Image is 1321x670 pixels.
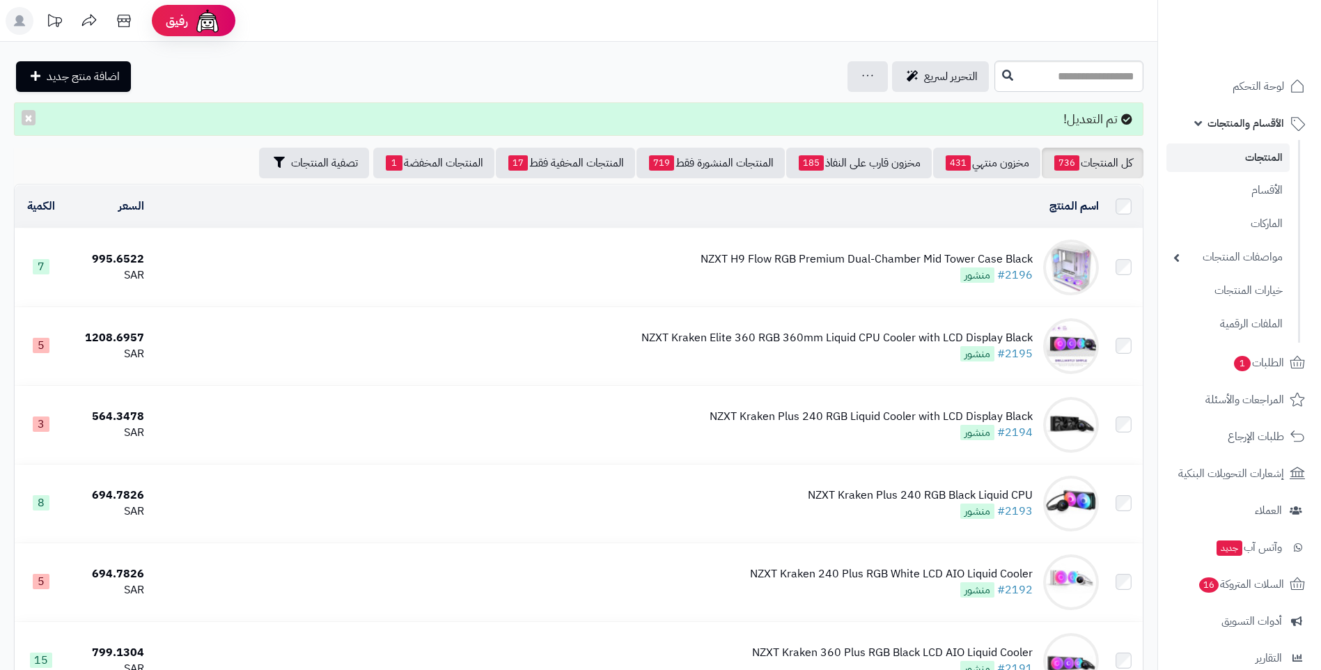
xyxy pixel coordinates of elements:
[1166,420,1313,453] a: طلبات الإرجاع
[1166,494,1313,527] a: العملاء
[1226,39,1308,68] img: logo-2.png
[997,267,1033,283] a: #2196
[997,582,1033,598] a: #2192
[1198,575,1284,594] span: السلات المتروكة
[1166,568,1313,601] a: السلات المتروكة16
[166,13,188,29] span: رفيق
[1234,356,1251,371] span: 1
[750,566,1033,582] div: NZXT Kraken 240 Plus RGB White LCD AIO Liquid Cooler
[1043,318,1099,374] img: NZXT Kraken Elite 360 RGB 360mm Liquid CPU Cooler with LCD Display Black
[1233,353,1284,373] span: الطلبات
[997,424,1033,441] a: #2194
[997,503,1033,520] a: #2193
[1043,240,1099,295] img: NZXT H9 Flow RGB Premium Dual-Chamber Mid Tower Case Black
[1207,114,1284,133] span: الأقسام والمنتجات
[27,198,55,215] a: الكمية
[701,251,1033,267] div: NZXT H9 Flow RGB Premium Dual-Chamber Mid Tower Case Black
[1255,501,1282,520] span: العملاء
[946,155,971,171] span: 431
[118,198,144,215] a: السعر
[22,110,36,125] button: ×
[924,68,978,85] span: التحرير لسريع
[33,338,49,353] span: 5
[194,7,221,35] img: ai-face.png
[1178,464,1284,483] span: إشعارات التحويلات البنكية
[1217,540,1242,556] span: جديد
[1054,155,1079,171] span: 736
[960,504,994,519] span: منشور
[496,148,635,178] a: المنتجات المخفية فقط17
[386,155,402,171] span: 1
[74,267,144,283] div: SAR
[47,68,120,85] span: اضافة منتج جديد
[508,155,528,171] span: 17
[74,251,144,267] div: 995.6522
[1043,554,1099,610] img: NZXT Kraken 240 Plus RGB White LCD AIO Liquid Cooler
[373,148,494,178] a: المنتجات المخفضة1
[786,148,932,178] a: مخزون قارب على النفاذ185
[1166,176,1290,205] a: الأقسام
[1166,531,1313,564] a: وآتس آبجديد
[16,61,131,92] a: اضافة منتج جديد
[808,488,1033,504] div: NZXT Kraken Plus 240 RGB Black Liquid CPU
[960,582,994,598] span: منشور
[1166,383,1313,416] a: المراجعات والأسئلة
[37,7,72,38] a: تحديثات المنصة
[1166,346,1313,380] a: الطلبات1
[636,148,785,178] a: المنتجات المنشورة فقط719
[1215,538,1282,557] span: وآتس آب
[74,645,144,661] div: 799.1304
[997,345,1033,362] a: #2195
[1199,577,1219,593] span: 16
[33,416,49,432] span: 3
[33,495,49,511] span: 8
[74,582,144,598] div: SAR
[1233,77,1284,96] span: لوحة التحكم
[1166,242,1290,272] a: مواصفات المنتجات
[74,488,144,504] div: 694.7826
[960,267,994,283] span: منشور
[1166,209,1290,239] a: الماركات
[74,346,144,362] div: SAR
[892,61,989,92] a: التحرير لسريع
[752,645,1033,661] div: NZXT Kraken 360 Plus RGB Black LCD AIO Liquid Cooler
[1228,427,1284,446] span: طلبات الإرجاع
[291,155,358,171] span: تصفية المنتجات
[74,504,144,520] div: SAR
[641,330,1033,346] div: NZXT Kraken Elite 360 RGB 360mm Liquid CPU Cooler with LCD Display Black
[1049,198,1099,215] a: اسم المنتج
[1166,70,1313,103] a: لوحة التحكم
[74,566,144,582] div: 694.7826
[1166,276,1290,306] a: خيارات المنتجات
[649,155,674,171] span: 719
[33,259,49,274] span: 7
[1205,390,1284,410] span: المراجعات والأسئلة
[1166,605,1313,638] a: أدوات التسويق
[960,425,994,440] span: منشور
[30,653,52,668] span: 15
[74,425,144,441] div: SAR
[1043,397,1099,453] img: NZXT Kraken Plus 240 RGB Liquid Cooler with LCD Display Black
[1256,648,1282,668] span: التقارير
[1166,309,1290,339] a: الملفات الرقمية
[259,148,369,178] button: تصفية المنتجات
[933,148,1040,178] a: مخزون منتهي431
[1042,148,1143,178] a: كل المنتجات736
[710,409,1033,425] div: NZXT Kraken Plus 240 RGB Liquid Cooler with LCD Display Black
[1043,476,1099,531] img: NZXT Kraken Plus 240 RGB Black Liquid CPU
[1166,143,1290,172] a: المنتجات
[960,346,994,361] span: منشور
[33,574,49,589] span: 5
[74,330,144,346] div: 1208.6957
[799,155,824,171] span: 185
[14,102,1143,136] div: تم التعديل!
[1221,611,1282,631] span: أدوات التسويق
[74,409,144,425] div: 564.3478
[1166,457,1313,490] a: إشعارات التحويلات البنكية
